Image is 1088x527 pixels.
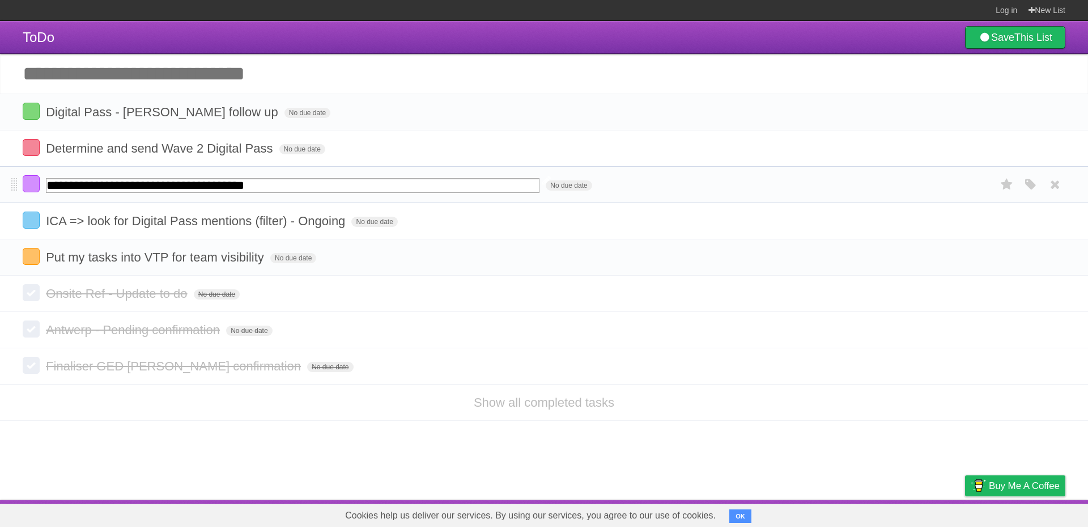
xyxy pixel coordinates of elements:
[279,144,325,154] span: No due date
[23,103,40,120] label: Done
[965,26,1065,49] a: SaveThis List
[950,503,980,524] a: Privacy
[474,395,614,410] a: Show all completed tasks
[23,139,40,156] label: Done
[546,180,592,191] span: No due date
[23,284,40,301] label: Done
[307,362,353,372] span: No due date
[23,357,40,374] label: Done
[1014,32,1052,43] b: This List
[46,359,304,373] span: Finaliser GED [PERSON_NAME] confirmation
[971,476,986,495] img: Buy me a coffee
[23,29,54,45] span: ToDo
[965,475,1065,496] a: Buy me a coffee
[729,509,751,523] button: OK
[46,141,275,155] span: Determine and send Wave 2 Digital Pass
[270,253,316,263] span: No due date
[996,175,1018,194] label: Star task
[351,217,397,227] span: No due date
[852,503,898,524] a: Developers
[284,108,330,118] span: No due date
[334,504,727,527] span: Cookies help us deliver our services. By using our services, you agree to our use of cookies.
[994,503,1065,524] a: Suggest a feature
[194,289,240,300] span: No due date
[46,286,190,301] span: Onsite Ref - Update to do
[912,503,937,524] a: Terms
[23,248,40,265] label: Done
[814,503,838,524] a: About
[989,476,1060,496] span: Buy me a coffee
[23,321,40,338] label: Done
[46,105,281,119] span: Digital Pass - [PERSON_NAME] follow up
[46,323,223,337] span: Antwerp - Pending confirmation
[23,212,40,229] label: Done
[46,250,267,264] span: Put my tasks into VTP for team visibility
[226,326,272,336] span: No due date
[46,214,348,228] span: ICA => look for Digital Pass mentions (filter) - Ongoing
[23,175,40,192] label: Done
